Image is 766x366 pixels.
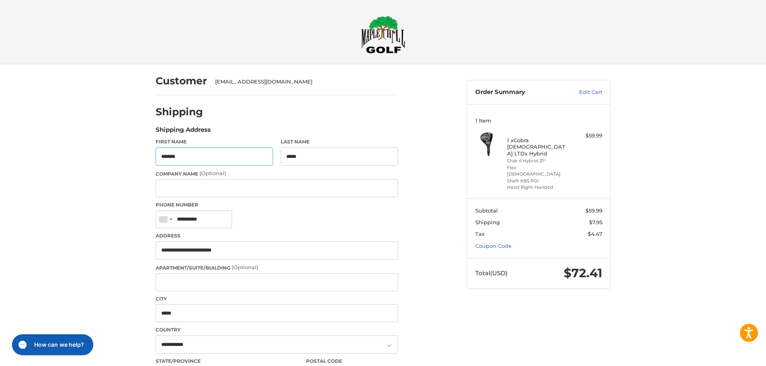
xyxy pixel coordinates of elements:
li: Shaft KBS PGI [507,178,569,184]
li: Club 4 Hybrid 21° [507,157,569,164]
label: Last Name [281,138,398,145]
legend: Shipping Address [156,125,211,138]
span: Shipping [475,219,500,225]
span: $7.95 [589,219,602,225]
span: Total (USD) [475,269,507,277]
img: Maple Hill Golf [361,16,405,53]
h3: 1 Item [475,117,602,124]
h2: Shipping [156,106,203,118]
h4: 1 x Cobra [DEMOGRAPHIC_DATA] LTDx Hybrid [507,137,569,157]
div: $59.99 [571,132,602,140]
label: State/Province [156,358,298,365]
iframe: Gorgias live chat messenger [8,331,96,358]
label: City [156,295,398,303]
span: $4.47 [588,231,602,237]
li: Hand Right-Handed [507,184,569,191]
a: Edit Cart [562,88,602,96]
a: Coupon Code [475,243,511,249]
label: Country [156,326,398,333]
span: $59.99 [585,207,602,214]
label: Address [156,232,398,239]
li: Flex [DEMOGRAPHIC_DATA] [507,164,569,178]
span: Subtotal [475,207,498,214]
label: Postal Code [306,358,398,365]
small: (Optional) [232,264,258,270]
label: Phone Number [156,201,398,209]
label: Apartment/Suite/Building [156,264,398,272]
span: Tax [475,231,485,237]
h3: Order Summary [475,88,562,96]
span: $72.41 [564,266,602,280]
label: First Name [156,138,273,145]
div: [EMAIL_ADDRESS][DOMAIN_NAME] [215,78,390,86]
label: Company Name [156,170,398,178]
small: (Optional) [199,170,226,176]
h2: Customer [156,75,207,87]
